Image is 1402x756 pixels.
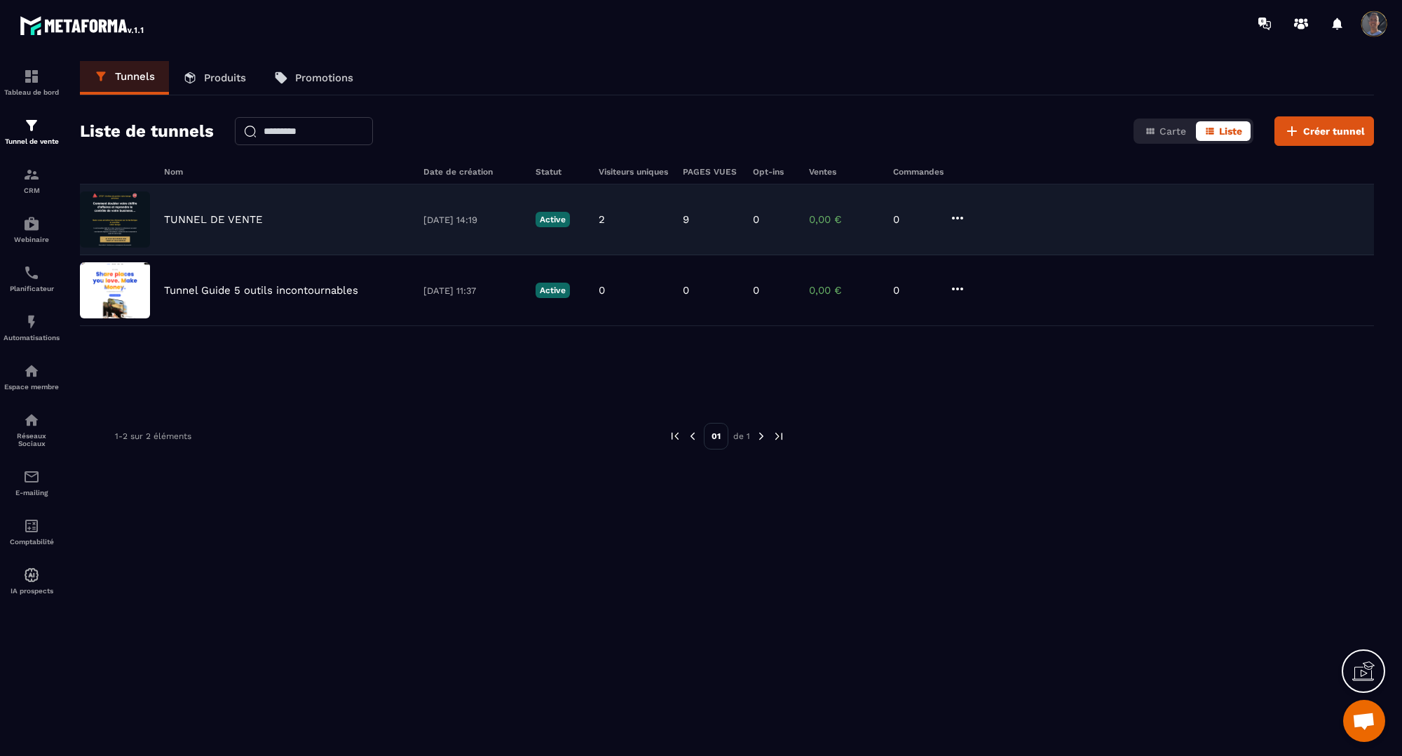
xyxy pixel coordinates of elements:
[683,167,739,177] h6: PAGES VUES
[80,191,150,248] img: image
[164,213,263,226] p: TUNNEL DE VENTE
[4,254,60,303] a: schedulerschedulerPlanificateur
[72,83,108,92] div: Domaine
[4,156,60,205] a: formationformationCRM
[536,283,570,298] p: Active
[115,431,191,441] p: 1-2 sur 2 éléments
[773,430,785,443] img: next
[23,68,40,85] img: formation
[80,61,169,95] a: Tunnels
[23,313,40,330] img: automations
[4,303,60,352] a: automationsautomationsAutomatisations
[4,432,60,447] p: Réseaux Sociaux
[4,236,60,243] p: Webinaire
[4,88,60,96] p: Tableau de bord
[423,215,522,225] p: [DATE] 14:19
[753,284,759,297] p: 0
[4,538,60,546] p: Comptabilité
[755,430,768,443] img: next
[1159,126,1186,137] span: Carte
[893,284,935,297] p: 0
[423,285,522,296] p: [DATE] 11:37
[683,213,689,226] p: 9
[4,107,60,156] a: formationformationTunnel de vente
[893,167,944,177] h6: Commandes
[753,167,795,177] h6: Opt-ins
[4,352,60,401] a: automationsautomationsEspace membre
[1196,121,1251,141] button: Liste
[893,213,935,226] p: 0
[169,61,260,95] a: Produits
[4,58,60,107] a: formationformationTableau de bord
[1303,124,1365,138] span: Créer tunnel
[23,518,40,534] img: accountant
[23,117,40,134] img: formation
[80,262,150,318] img: image
[536,167,585,177] h6: Statut
[4,285,60,292] p: Planificateur
[4,383,60,391] p: Espace membre
[753,213,759,226] p: 0
[669,430,681,443] img: prev
[4,205,60,254] a: automationsautomationsWebinaire
[686,430,699,443] img: prev
[22,36,34,48] img: website_grey.svg
[22,22,34,34] img: logo_orange.svg
[4,187,60,194] p: CRM
[4,401,60,458] a: social-networksocial-networkRéseaux Sociaux
[809,284,879,297] p: 0,00 €
[809,213,879,226] p: 0,00 €
[260,61,367,95] a: Promotions
[159,81,170,93] img: tab_keywords_by_traffic_grey.svg
[23,166,40,183] img: formation
[683,284,689,297] p: 0
[599,284,605,297] p: 0
[175,83,215,92] div: Mots-clés
[809,167,879,177] h6: Ventes
[164,167,409,177] h6: Nom
[23,412,40,428] img: social-network
[4,334,60,342] p: Automatisations
[704,423,728,450] p: 01
[36,36,158,48] div: Domaine: [DOMAIN_NAME]
[4,137,60,145] p: Tunnel de vente
[20,13,146,38] img: logo
[1343,700,1385,742] a: Ouvrir le chat
[164,284,358,297] p: Tunnel Guide 5 outils incontournables
[599,167,669,177] h6: Visiteurs uniques
[23,468,40,485] img: email
[1219,126,1242,137] span: Liste
[599,213,605,226] p: 2
[204,72,246,84] p: Produits
[23,215,40,232] img: automations
[80,117,214,145] h2: Liste de tunnels
[4,587,60,595] p: IA prospects
[23,363,40,379] img: automations
[423,167,522,177] h6: Date de création
[23,567,40,583] img: automations
[115,70,155,83] p: Tunnels
[536,212,570,227] p: Active
[57,81,68,93] img: tab_domain_overview_orange.svg
[4,458,60,507] a: emailemailE-mailing
[23,264,40,281] img: scheduler
[1136,121,1195,141] button: Carte
[1274,116,1374,146] button: Créer tunnel
[4,507,60,556] a: accountantaccountantComptabilité
[4,489,60,497] p: E-mailing
[733,431,750,442] p: de 1
[39,22,69,34] div: v 4.0.25
[295,72,353,84] p: Promotions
